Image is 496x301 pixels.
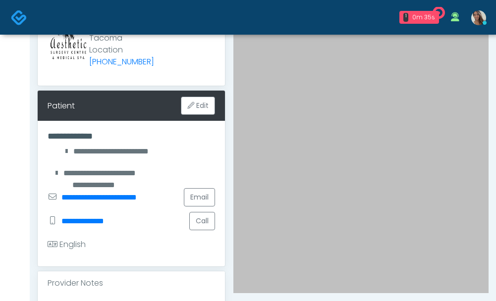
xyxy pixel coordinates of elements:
button: Open LiveChat chat widget [8,4,38,34]
button: Call [189,212,215,230]
img: Samantha Ly [471,10,486,25]
div: 0m 35s [412,13,435,22]
a: [PHONE_NUMBER] [89,56,154,67]
div: 1 [403,13,408,22]
div: English [48,239,86,251]
div: Provider Notes [38,271,225,295]
button: Edit [181,97,215,115]
div: Patient [48,100,75,112]
a: 1 0m 35s [393,7,445,28]
img: Docovia [11,9,27,26]
a: Email [184,188,215,206]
